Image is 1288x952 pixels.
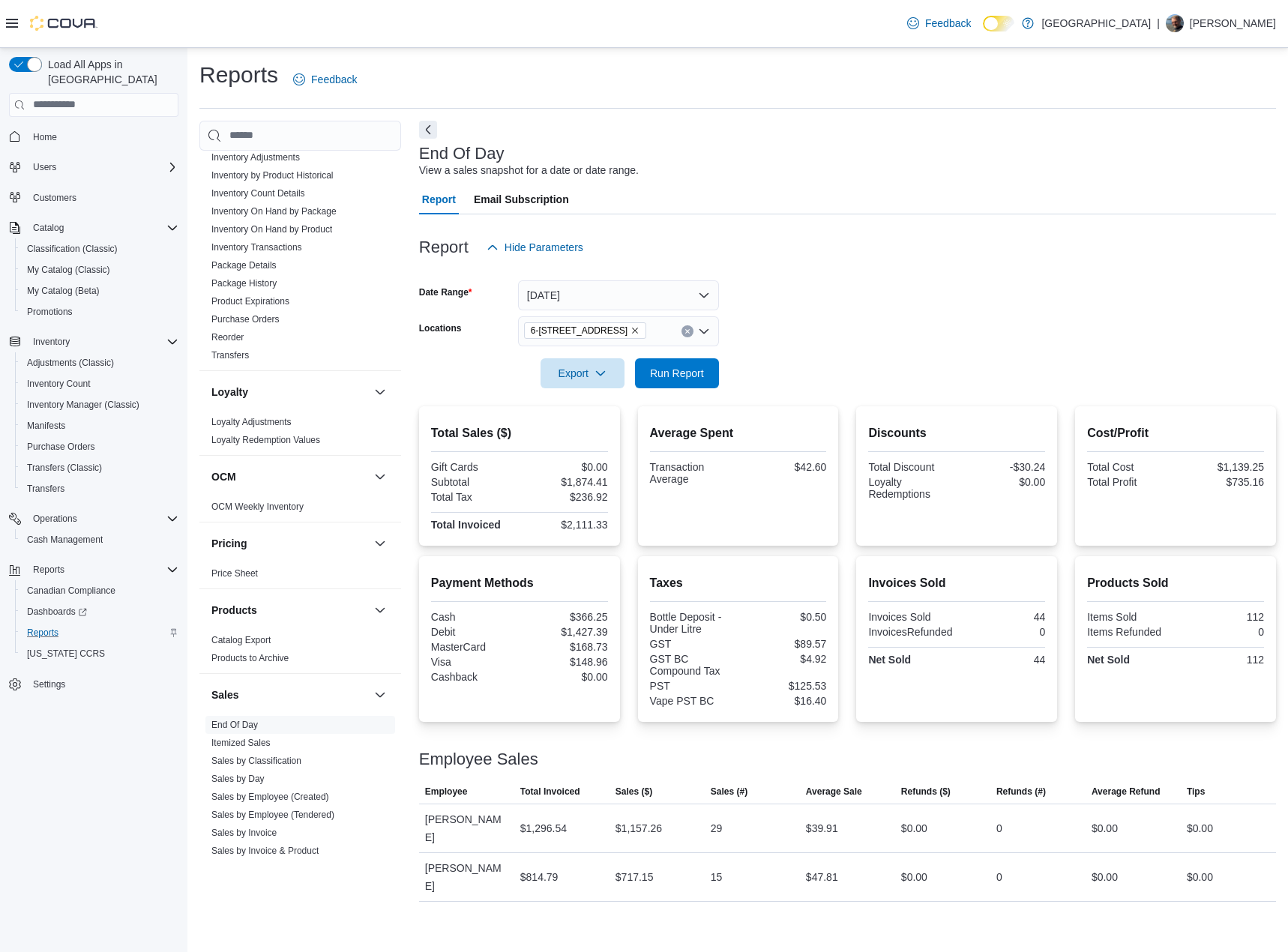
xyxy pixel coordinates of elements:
button: Reports [15,622,184,643]
span: Load All Apps in [GEOGRAPHIC_DATA] [42,57,178,87]
div: $125.53 [741,680,826,692]
span: Customers [27,188,178,207]
span: Itemized Sales [211,737,271,749]
a: Inventory On Hand by Product [211,224,332,235]
a: Sales by Day [211,774,265,784]
span: Reports [21,624,178,642]
button: Products [371,601,389,619]
span: Inventory [33,336,70,348]
a: Product Expirations [211,296,289,307]
div: [PERSON_NAME] [419,804,514,852]
span: Sales by Location [211,863,283,875]
a: Adjustments (Classic) [21,354,120,372]
div: 0 [960,626,1045,638]
div: $1,874.41 [523,476,608,488]
p: | [1157,14,1160,32]
span: Run Report [650,366,704,381]
div: Chris Clay [1166,14,1184,32]
span: [US_STATE] CCRS [27,648,105,660]
a: Dashboards [15,601,184,622]
div: 29 [711,819,723,837]
a: Price Sheet [211,568,258,579]
div: Subtotal [431,476,517,488]
div: Items Sold [1087,611,1173,623]
div: $148.96 [523,656,608,668]
span: 6-[STREET_ADDRESS] [531,323,628,338]
a: Inventory Adjustments [211,152,300,163]
span: Cash Management [21,531,178,549]
button: Customers [3,187,184,208]
a: Purchase Orders [211,314,280,325]
div: GST BC Compound Tax [650,653,735,677]
span: Promotions [21,303,178,321]
a: Feedback [901,8,977,38]
div: $42.60 [741,461,826,473]
button: Sales [371,686,389,704]
a: Inventory Transactions [211,242,302,253]
button: Users [27,158,62,176]
span: Tips [1187,786,1205,798]
div: Vape PST BC [650,695,735,707]
p: [GEOGRAPHIC_DATA] [1041,14,1151,32]
a: Reports [21,624,64,642]
div: Items Refunded [1087,626,1173,638]
span: Reports [27,561,178,579]
span: Products to Archive [211,652,289,664]
span: Sales by Day [211,773,265,785]
span: Purchase Orders [211,313,280,325]
span: Manifests [27,420,65,432]
span: Operations [27,510,178,528]
span: Inventory by Product Historical [211,169,334,181]
a: Products to Archive [211,653,289,663]
div: $0.00 [523,461,608,473]
div: $39.91 [806,819,838,837]
a: Purchase Orders [21,438,101,456]
div: -$30.24 [960,461,1045,473]
span: Refunds (#) [996,786,1046,798]
span: Classification (Classic) [21,240,178,258]
span: Reorder [211,331,244,343]
div: $0.00 [901,819,927,837]
button: Reports [3,559,184,580]
div: $0.00 [1092,819,1118,837]
button: OCM [371,468,389,486]
span: My Catalog (Classic) [21,261,178,279]
div: $1,296.54 [520,819,567,837]
div: MasterCard [431,641,517,653]
span: Product Expirations [211,295,289,307]
span: Inventory Manager (Classic) [21,396,178,414]
button: Products [211,603,368,618]
span: Transfers [27,483,64,495]
a: Loyalty Adjustments [211,417,292,427]
div: Loyalty [199,413,401,455]
span: Sales by Invoice & Product [211,845,319,857]
a: Inventory Manager (Classic) [21,396,145,414]
span: OCM Weekly Inventory [211,501,304,513]
a: Inventory Count Details [211,188,305,199]
div: 44 [960,654,1045,666]
span: Cash Management [27,534,103,546]
h2: Cost/Profit [1087,424,1264,442]
h3: End Of Day [419,145,505,163]
span: Transfers (Classic) [27,462,102,474]
div: Inventory [199,148,401,370]
a: Home [27,128,63,146]
span: Canadian Compliance [27,585,115,597]
h3: OCM [211,469,236,484]
h3: Products [211,603,257,618]
button: Cash Management [15,529,184,550]
div: $717.15 [616,868,654,886]
h3: Employee Sales [419,750,538,768]
h3: Loyalty [211,385,248,400]
span: Sales by Employee (Created) [211,791,329,803]
span: Catalog [27,219,178,237]
div: Total Profit [1087,476,1173,488]
div: $0.00 [523,671,608,683]
div: Transaction Average [650,461,735,485]
a: Classification (Classic) [21,240,124,258]
button: Catalog [3,217,184,238]
div: Total Discount [868,461,954,473]
span: Settings [27,675,178,693]
button: My Catalog (Classic) [15,259,184,280]
a: Transfers (Classic) [21,459,108,477]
